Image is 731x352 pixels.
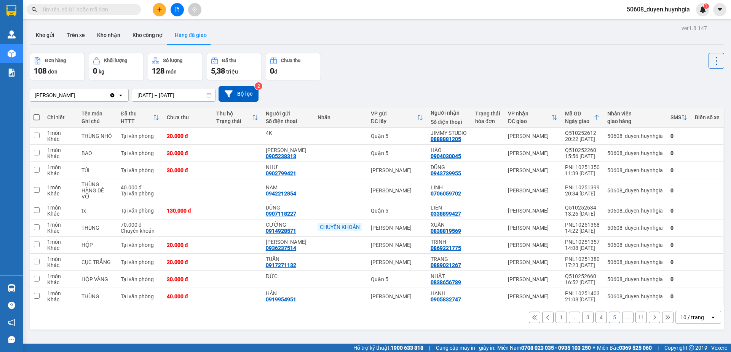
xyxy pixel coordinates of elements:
th: Toggle SortBy [561,107,603,128]
div: 20.000 đ [167,133,209,139]
div: Tại văn phòng [121,259,159,265]
div: Chi tiết [47,114,74,120]
div: LIÊN [431,205,468,211]
div: ĐỨC [266,273,310,279]
div: 50608_duyen.huynhgia [607,187,663,194]
div: Khác [47,153,74,159]
div: 50608_duyen.huynhgia [607,276,663,282]
div: Quận 5 [371,208,423,214]
div: CỤC TRẮNG [81,259,113,265]
div: Tại văn phòng [121,293,159,299]
span: 128 [152,66,164,75]
div: 20:22 [DATE] [565,136,600,142]
div: 0917271132 [266,262,296,268]
div: Ghi chú [81,118,113,124]
div: Đã thu [222,58,236,63]
div: PNL10251358 [565,222,600,228]
button: Số lượng128món [148,53,203,80]
div: 0889021267 [431,262,461,268]
div: 0 [670,208,687,214]
div: Mã GD [565,110,594,117]
div: [PERSON_NAME] [371,187,423,194]
div: CƯỜNG [266,222,310,228]
div: Nhãn [318,114,363,120]
div: 0 [670,293,687,299]
div: 4K [266,130,310,136]
div: giao hàng [607,118,663,124]
div: [PERSON_NAME] [508,150,557,156]
div: 1 món [47,290,74,296]
div: THÙNG [81,225,113,231]
div: 0338899427 [431,211,461,217]
div: 20:34 [DATE] [565,190,600,197]
div: Khối lượng [104,58,127,63]
svg: open [118,92,124,98]
div: XUÂN [431,222,468,228]
div: 50608_duyen.huynhgia [607,242,663,248]
div: THÙNG NHỎ [81,133,113,139]
span: đơn [48,69,57,75]
span: Miền Bắc [597,344,652,352]
div: BAO [81,150,113,156]
div: 1 món [47,222,74,228]
span: Miền Nam [497,344,591,352]
span: plus [157,7,162,12]
div: [PERSON_NAME] [371,242,423,248]
span: | [658,344,659,352]
span: món [166,69,177,75]
div: 21:08 [DATE] [565,296,600,302]
div: 0 [670,259,687,265]
button: ... [622,312,634,323]
div: ver 1.8.147 [682,24,707,32]
div: Gia Bội [266,147,310,153]
svg: Clear value [109,92,115,98]
div: hóa đơn [475,118,500,124]
div: 1 món [47,164,74,170]
div: Biển số xe [695,114,720,120]
div: Khác [47,296,74,302]
div: Khác [47,211,74,217]
div: 0 [670,187,687,194]
div: TUẤN [266,256,310,262]
div: Tại văn phòng [121,190,159,197]
span: | [429,344,430,352]
button: plus [153,3,166,16]
div: 1 món [47,147,74,153]
div: PNL10251403 [565,290,600,296]
div: [PERSON_NAME] [508,293,557,299]
div: HÀO [431,147,468,153]
div: 20.000 đ [167,259,209,265]
th: Toggle SortBy [504,107,561,128]
div: 17:23 [DATE] [565,262,600,268]
div: [PERSON_NAME] [371,225,423,231]
div: 0904030045 [431,153,461,159]
div: 50608_duyen.huynhgia [607,259,663,265]
div: Q510252260 [565,147,600,153]
div: HỘP [81,242,113,248]
th: Toggle SortBy [117,107,163,128]
div: [PERSON_NAME] [508,167,557,173]
span: copyright [689,345,694,350]
img: warehouse-icon [8,30,16,38]
div: 1 món [47,184,74,190]
span: 0 [270,66,274,75]
div: Quận 5 [371,150,423,156]
div: NGỌC ANH [266,239,310,245]
div: NHƯ [266,164,310,170]
div: Khác [47,170,74,176]
div: HÂN [266,290,310,296]
button: aim [188,3,201,16]
strong: 0708 023 035 - 0935 103 250 [521,345,591,351]
div: Chưa thu [167,114,209,120]
span: 50608_duyen.huynhgia [621,5,696,14]
div: Nhân viên [607,110,663,117]
div: 130.000 đ [167,208,209,214]
div: Trạng thái [216,118,252,124]
div: 10 / trang [680,314,704,321]
div: Tại văn phòng [121,150,159,156]
button: 11 [635,312,647,323]
div: 0 [670,167,687,173]
div: Số lượng [163,58,182,63]
div: Q510252612 [565,130,600,136]
div: [PERSON_NAME] [371,259,423,265]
